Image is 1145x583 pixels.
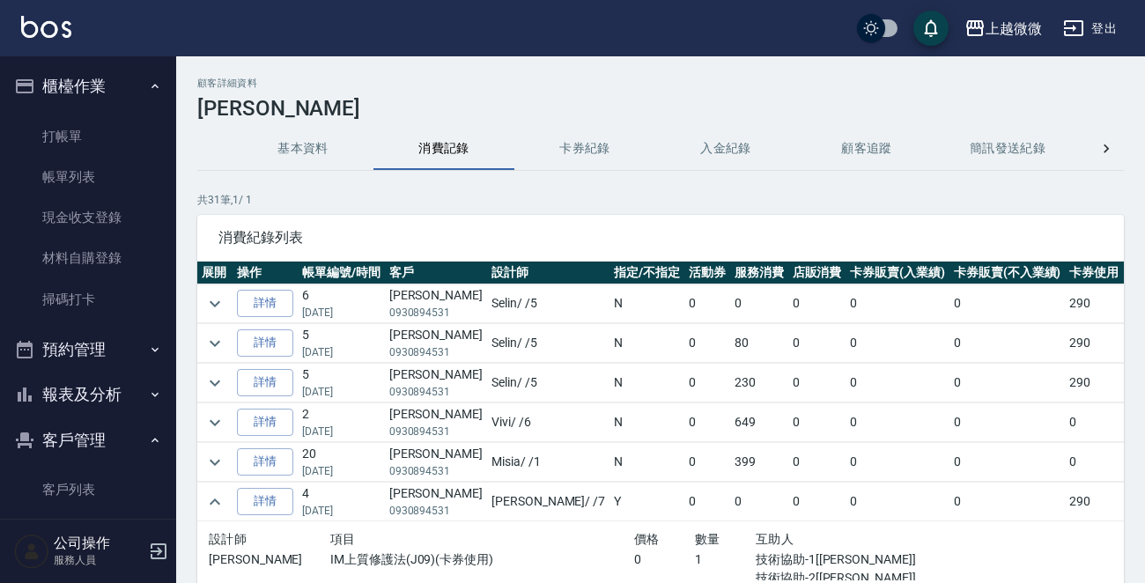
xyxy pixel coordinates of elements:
[487,324,609,363] td: Selin / /5
[986,18,1042,40] div: 上越微微
[385,284,487,323] td: [PERSON_NAME]
[684,443,730,482] td: 0
[7,417,169,463] button: 客戶管理
[684,364,730,402] td: 0
[949,443,1066,482] td: 0
[7,511,169,551] a: 卡券管理
[385,443,487,482] td: [PERSON_NAME]
[385,262,487,284] th: 客戶
[7,279,169,320] a: 掃碼打卡
[7,63,169,109] button: 櫃檯作業
[7,469,169,510] a: 客戶列表
[14,534,49,569] img: Person
[385,483,487,521] td: [PERSON_NAME]
[237,488,293,515] a: 詳情
[7,197,169,238] a: 現金收支登錄
[7,157,169,197] a: 帳單列表
[298,364,385,402] td: 5
[796,128,937,170] button: 顧客追蹤
[730,364,788,402] td: 230
[1065,262,1123,284] th: 卡券使用
[7,238,169,278] a: 材料自購登錄
[788,443,846,482] td: 0
[684,262,730,284] th: 活動券
[298,324,385,363] td: 5
[302,463,380,479] p: [DATE]
[634,532,660,546] span: 價格
[298,443,385,482] td: 20
[389,503,483,519] p: 0930894531
[487,443,609,482] td: Misia / /1
[949,403,1066,442] td: 0
[487,262,609,284] th: 設計師
[609,443,684,482] td: N
[487,364,609,402] td: Selin / /5
[949,284,1066,323] td: 0
[209,532,247,546] span: 設計師
[302,344,380,360] p: [DATE]
[487,403,609,442] td: Vivi / /6
[385,403,487,442] td: [PERSON_NAME]
[913,11,949,46] button: save
[237,409,293,436] a: 詳情
[330,532,356,546] span: 項目
[609,284,684,323] td: N
[237,448,293,476] a: 詳情
[389,384,483,400] p: 0930894531
[298,262,385,284] th: 帳單編號/時間
[634,550,695,569] p: 0
[202,410,228,436] button: expand row
[788,483,846,521] td: 0
[389,463,483,479] p: 0930894531
[684,483,730,521] td: 0
[302,503,380,519] p: [DATE]
[609,364,684,402] td: N
[237,369,293,396] a: 詳情
[957,11,1049,47] button: 上越微微
[54,535,144,552] h5: 公司操作
[7,327,169,373] button: 預約管理
[1065,324,1123,363] td: 290
[1056,12,1124,45] button: 登出
[21,16,71,38] img: Logo
[54,552,144,568] p: 服務人員
[298,403,385,442] td: 2
[695,550,756,569] p: 1
[302,424,380,439] p: [DATE]
[655,128,796,170] button: 入金紀錄
[846,443,949,482] td: 0
[298,284,385,323] td: 6
[788,364,846,402] td: 0
[202,489,228,515] button: expand row
[846,262,949,284] th: 卡券販賣(入業績)
[937,128,1078,170] button: 簡訊發送紀錄
[202,370,228,396] button: expand row
[684,324,730,363] td: 0
[197,77,1124,89] h2: 顧客詳細資料
[846,284,949,323] td: 0
[237,290,293,317] a: 詳情
[389,305,483,321] p: 0930894531
[202,449,228,476] button: expand row
[302,384,380,400] p: [DATE]
[487,284,609,323] td: Selin / /5
[788,324,846,363] td: 0
[514,128,655,170] button: 卡券紀錄
[1065,364,1123,402] td: 290
[1065,483,1123,521] td: 290
[487,483,609,521] td: [PERSON_NAME] / /7
[1065,403,1123,442] td: 0
[756,532,794,546] span: 互助人
[609,403,684,442] td: N
[756,550,938,569] p: 技術協助-1[[PERSON_NAME]]
[846,483,949,521] td: 0
[298,483,385,521] td: 4
[609,324,684,363] td: N
[302,305,380,321] p: [DATE]
[949,483,1066,521] td: 0
[389,344,483,360] p: 0930894531
[730,443,788,482] td: 399
[788,403,846,442] td: 0
[373,128,514,170] button: 消費記錄
[609,262,684,284] th: 指定/不指定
